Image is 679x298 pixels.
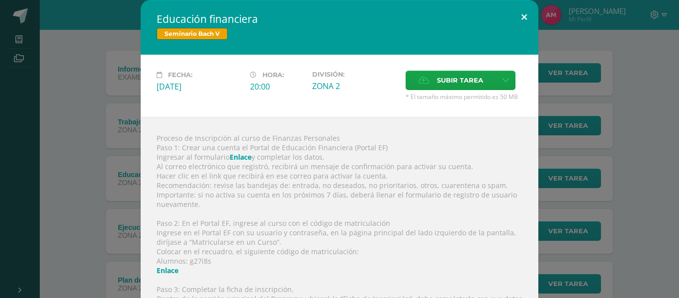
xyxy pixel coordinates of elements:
span: Subir tarea [437,71,483,90]
span: Hora: [262,71,284,79]
a: Enlace [157,266,178,275]
span: Seminario Bach V [157,28,228,40]
div: 20:00 [250,81,304,92]
label: División: [312,71,398,78]
div: [DATE] [157,81,242,92]
div: ZONA 2 [312,81,398,92]
span: Fecha: [168,71,192,79]
span: * El tamaño máximo permitido es 50 MB [406,93,522,101]
a: Enlace [230,152,252,162]
h2: Educación financiera [157,12,522,26]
